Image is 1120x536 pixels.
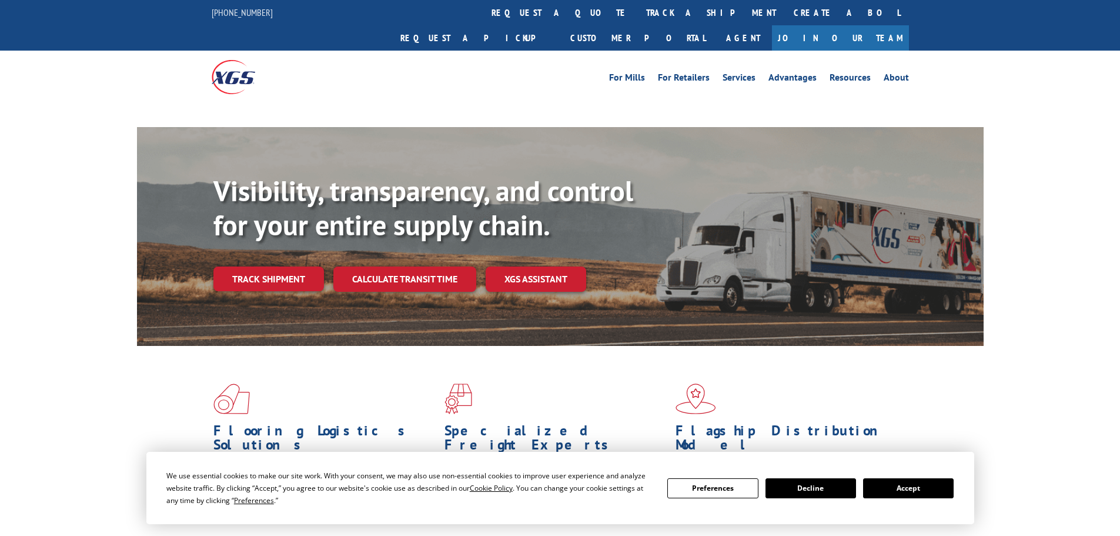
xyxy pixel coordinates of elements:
[213,384,250,414] img: xgs-icon-total-supply-chain-intelligence-red
[768,73,817,86] a: Advantages
[765,478,856,498] button: Decline
[714,25,772,51] a: Agent
[212,6,273,18] a: [PHONE_NUMBER]
[667,478,758,498] button: Preferences
[333,267,476,292] a: Calculate transit time
[486,267,586,292] a: XGS ASSISTANT
[213,267,324,291] a: Track shipment
[392,25,561,51] a: Request a pickup
[234,495,274,505] span: Preferences
[213,424,436,458] h1: Flooring Logistics Solutions
[676,424,898,458] h1: Flagship Distribution Model
[444,424,667,458] h1: Specialized Freight Experts
[166,470,653,507] div: We use essential cookies to make our site work. With your consent, we may also use non-essential ...
[444,384,472,414] img: xgs-icon-focused-on-flooring-red
[470,483,513,493] span: Cookie Policy
[561,25,714,51] a: Customer Portal
[213,172,633,243] b: Visibility, transparency, and control for your entire supply chain.
[863,478,954,498] button: Accept
[609,73,645,86] a: For Mills
[723,73,755,86] a: Services
[772,25,909,51] a: Join Our Team
[830,73,871,86] a: Resources
[146,452,974,524] div: Cookie Consent Prompt
[676,384,716,414] img: xgs-icon-flagship-distribution-model-red
[658,73,710,86] a: For Retailers
[884,73,909,86] a: About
